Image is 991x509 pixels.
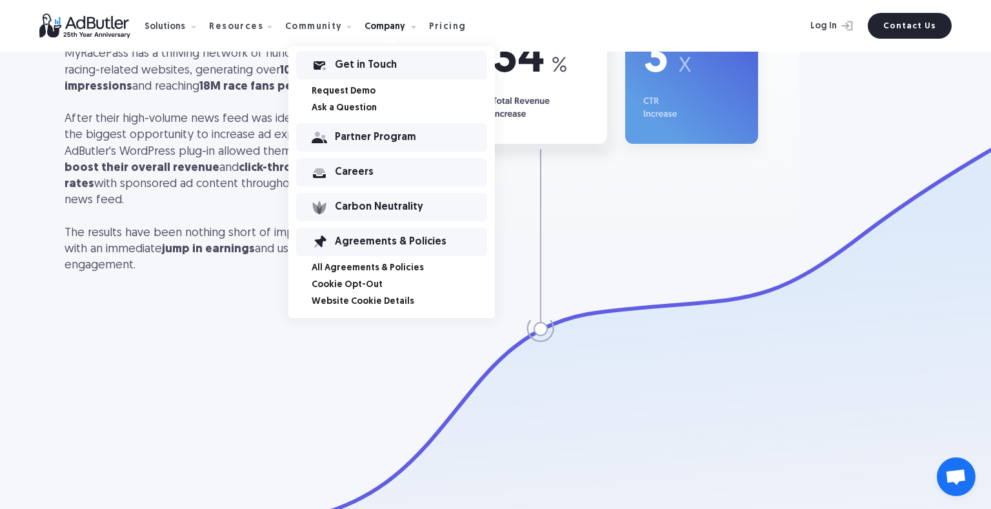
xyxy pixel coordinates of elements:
a: Pricing [429,20,477,32]
a: Contact Us [868,13,952,39]
a: Request Demo [312,87,495,96]
div: Agreements & Policies [335,237,487,246]
div: Careers [335,168,487,177]
a: Agreements & Policies [296,228,487,256]
div: Company [365,6,426,46]
nav: Company [288,46,495,318]
div: Pricing [429,23,466,32]
div: Community [285,6,362,46]
div: Community [285,23,343,32]
div: Solutions [145,6,206,46]
a: Get in Touch [296,51,487,79]
a: Log In [776,13,860,39]
a: Careers [296,158,487,186]
a: Partner Program [296,123,487,152]
strong: 18M race fans per year. [199,81,327,93]
div: Carbon Neutrality [335,203,487,212]
div: Partner Program [335,133,487,142]
strong: quickly boost their overall revenue [65,146,346,174]
div: Resources [209,6,283,46]
div: Get in Touch [335,61,487,70]
strong: 100M impressions [65,65,308,93]
div: Company [365,23,405,32]
div: Open chat [937,457,976,496]
div: Solutions [145,23,185,32]
a: Ask a Question [312,104,495,113]
p: MyRacePass has a thriving network of hundreds of racing-related websites, generating over and rea... [65,46,374,297]
a: Cookie Opt-Out [312,281,495,290]
a: All Agreements & Policies [312,264,495,273]
a: Website Cookie Details [312,297,495,306]
div: Resources [209,23,263,32]
a: Carbon Neutrality [296,193,487,221]
strong: jump in earnings [162,243,255,255]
